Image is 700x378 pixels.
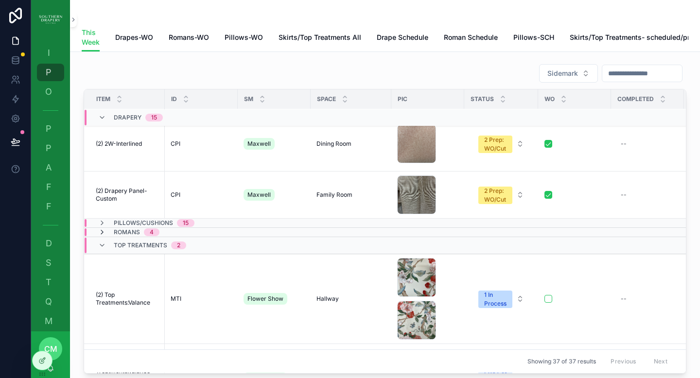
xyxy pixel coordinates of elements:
button: Select Button [471,286,532,312]
span: Skirts/Top Treatments All [279,33,361,42]
span: D [44,239,53,248]
a: Drape Schedule [377,29,428,48]
span: Maxwell [247,191,271,199]
a: P [37,139,64,157]
div: -- [621,140,627,148]
a: Q [37,293,64,310]
span: Drapery [114,114,141,121]
a: M [37,312,64,330]
span: S [44,258,53,268]
span: P [44,68,53,77]
a: S [37,254,64,272]
span: P [44,124,53,134]
a: Skirts/Top Treatments All [279,29,361,48]
span: cm [44,343,57,355]
a: F [37,198,64,215]
a: Skirts/Top Treatments- scheduled/prep [570,29,698,48]
span: Skirts/Top Treatments- scheduled/prep [570,33,698,42]
div: 2 [177,241,180,249]
div: 1 In Process [484,291,507,308]
a: I [37,44,64,62]
span: Roman Schedule [444,33,498,42]
span: Completed [617,95,654,103]
span: O [44,87,53,97]
span: Romans [114,228,140,236]
span: Sidemark [547,69,578,78]
span: (2) Top Treatments:Valance [96,291,159,307]
div: 15 [183,219,189,227]
a: Drapes-WO [115,29,153,48]
span: WO [544,95,555,103]
div: 2 Prep: WO/Cut [484,136,507,153]
span: ID [171,95,177,103]
span: P [44,143,53,153]
div: -- [621,191,627,199]
span: This Week [82,28,100,47]
a: Romans-WO [169,29,209,48]
button: Select Button [471,131,532,157]
span: Pillows-WO [225,33,263,42]
span: Drapes-WO [115,33,153,42]
span: Space [317,95,336,103]
span: CPI [171,140,180,148]
div: -- [621,295,627,303]
span: M [44,316,53,326]
a: O [37,83,64,101]
div: 15 [151,114,157,121]
a: P [37,120,64,137]
a: P [37,64,64,81]
button: Select Button [539,64,598,83]
span: Pillows/Cushions [114,219,173,227]
div: 2 Prep: WO/Cut [484,187,507,204]
span: Top Treatments [114,241,167,249]
span: Pillows-SCH [513,33,554,42]
a: This Week [82,24,100,52]
span: T [44,277,53,287]
span: Dining Room [316,140,351,148]
span: Maxwell [247,140,271,148]
span: Pic [398,95,407,103]
span: Romans-WO [169,33,209,42]
a: A [37,159,64,176]
span: Family Room [316,191,352,199]
span: Flower Show [247,295,283,303]
a: D [37,235,64,252]
span: I [44,48,53,58]
a: Pillows-WO [225,29,263,48]
div: scrollable content [31,39,70,331]
a: T [37,274,64,291]
span: (2) Drapery Panel- Custom [96,187,159,203]
span: Q [44,297,53,307]
img: App logo [39,12,62,27]
span: Drape Schedule [377,33,428,42]
a: F [37,178,64,196]
span: SM [244,95,253,103]
div: 4 [150,228,154,236]
span: CPI [171,191,180,199]
span: A [44,163,53,172]
span: Status [471,95,494,103]
span: Showing 37 of 37 results [527,358,596,365]
span: MTI [171,295,181,303]
span: F [44,202,53,211]
span: (2) 2W-Interlined [96,140,142,148]
span: Item [96,95,110,103]
a: Pillows-SCH [513,29,554,48]
a: Roman Schedule [444,29,498,48]
span: Hallway [316,295,339,303]
span: F [44,182,53,192]
button: Select Button [471,182,532,208]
